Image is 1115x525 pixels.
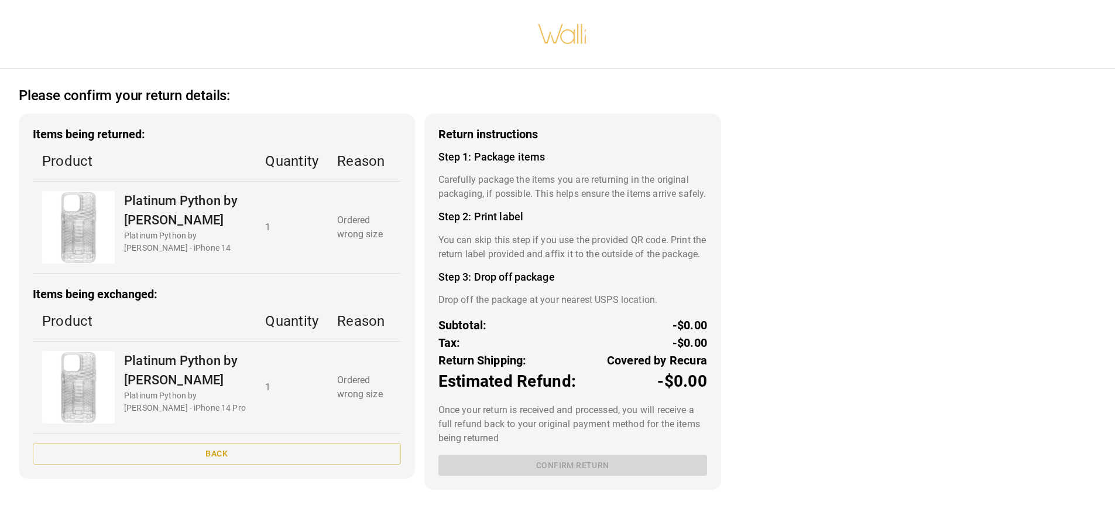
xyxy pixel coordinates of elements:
p: Reason [337,151,391,172]
p: -$0.00 [673,334,707,352]
p: Platinum Python by [PERSON_NAME] [124,191,246,230]
h3: Items being exchanged: [33,288,401,301]
p: Quantity [265,151,318,172]
p: You can skip this step if you use the provided QR code. Print the return label provided and affix... [438,233,707,261]
p: Product [42,311,246,332]
p: Subtotal: [438,316,487,334]
p: Return Shipping: [438,352,527,369]
p: Drop off the package at your nearest USPS location. [438,293,707,307]
p: Carefully package the items you are returning in the original packaging, if possible. This helps ... [438,173,707,201]
h4: Step 3: Drop off package [438,271,707,284]
p: Platinum Python by [PERSON_NAME] [124,351,246,390]
h2: Please confirm your return details: [19,87,230,104]
p: 1 [265,220,318,234]
p: Once your return is received and processed, you will receive a full refund back to your original ... [438,403,707,445]
p: 1 [265,380,318,394]
img: walli-inc.myshopify.com [537,9,588,59]
p: Estimated Refund: [438,369,576,394]
button: Back [33,443,401,465]
p: -$0.00 [673,316,707,334]
h4: Step 1: Package items [438,151,707,163]
p: Platinum Python by [PERSON_NAME] - iPhone 14 Pro [124,390,246,414]
p: Quantity [265,311,318,332]
p: Reason [337,311,391,332]
p: Product [42,151,246,172]
h3: Items being returned: [33,128,401,141]
p: Platinum Python by [PERSON_NAME] - iPhone 14 [124,230,246,254]
h4: Step 2: Print label [438,210,707,223]
p: -$0.00 [657,369,707,394]
p: Ordered wrong size [337,213,391,241]
h3: Return instructions [438,128,707,141]
p: Tax: [438,334,461,352]
p: Covered by Recura [607,352,707,369]
p: Ordered wrong size [337,373,391,401]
